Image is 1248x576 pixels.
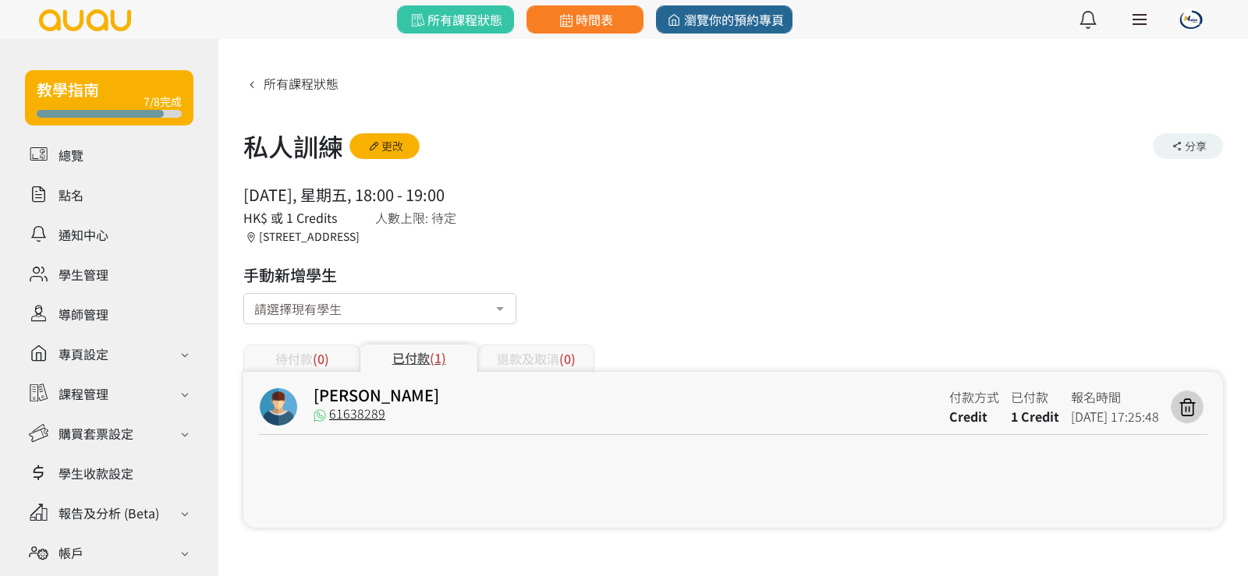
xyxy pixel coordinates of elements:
[58,543,83,562] div: 帳戶
[314,404,385,422] a: 61638289
[949,387,999,407] div: 付款方式
[559,349,576,368] span: (0)
[656,5,792,34] a: 瀏覽你的預約專頁
[264,74,339,93] span: 所有課程狀態
[1071,387,1159,407] div: 報名時間
[477,345,594,372] div: 退款及取消
[665,10,784,29] span: 瀏覽你的預約專頁
[1011,407,1059,426] span: 1 Credit
[243,74,339,93] a: 所有課程狀態
[397,5,514,34] a: 所有課程狀態
[1071,407,1159,426] span: [DATE] 17:25:48
[349,133,420,159] a: 更改
[526,5,643,34] a: 時間表
[556,10,613,29] span: 時間表
[430,348,446,367] span: (1)
[37,9,133,31] img: logo.svg
[58,424,133,443] div: 購買套票設定
[313,349,329,368] span: (0)
[1153,133,1223,159] div: 分享
[243,208,360,227] div: HK$ 或 1 Credits
[1011,387,1048,406] span: 已付款
[254,298,342,318] span: 請選擇現有學生
[949,407,987,426] span: Credit
[408,10,502,29] span: 所有課程狀態
[58,384,108,403] div: 課程管理
[314,383,439,406] a: [PERSON_NAME]
[360,345,477,372] div: 已付款
[58,345,108,363] div: 專頁設定
[243,127,343,164] h1: 私人訓練
[243,263,516,287] h3: 手動新增學生
[243,228,360,245] div: [STREET_ADDRESS]
[314,409,326,422] img: whatsapp@2x.png
[243,345,360,372] div: 待付款
[58,504,159,522] div: 報告及分析 (Beta)
[243,183,456,207] div: [DATE], 星期五, 18:00 - 19:00
[375,208,456,227] div: 人數上限: 待定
